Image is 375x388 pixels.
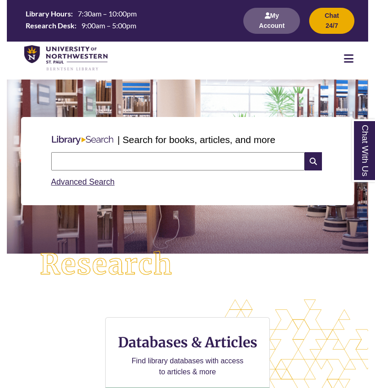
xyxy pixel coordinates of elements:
img: Research [25,236,188,293]
img: UNWSP Library Logo [24,45,107,72]
a: Hours Today [22,9,233,33]
span: 9:00am – 5:00pm [81,21,136,30]
th: Library Hours: [22,9,74,19]
button: Chat 24/7 [309,8,354,34]
p: Find library databases with access to articles & more [128,356,247,377]
a: Chat 24/7 [309,21,354,29]
a: My Account [243,21,300,29]
img: Libary Search [48,132,118,149]
th: Research Desk: [22,20,78,30]
table: Hours Today [22,9,233,32]
p: | Search for books, articles, and more [118,133,275,147]
i: Search [305,152,322,170]
button: My Account [243,8,300,34]
span: 7:30am – 10:00pm [78,9,137,18]
h3: Databases & Articles [113,334,262,351]
a: Advanced Search [51,177,115,186]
